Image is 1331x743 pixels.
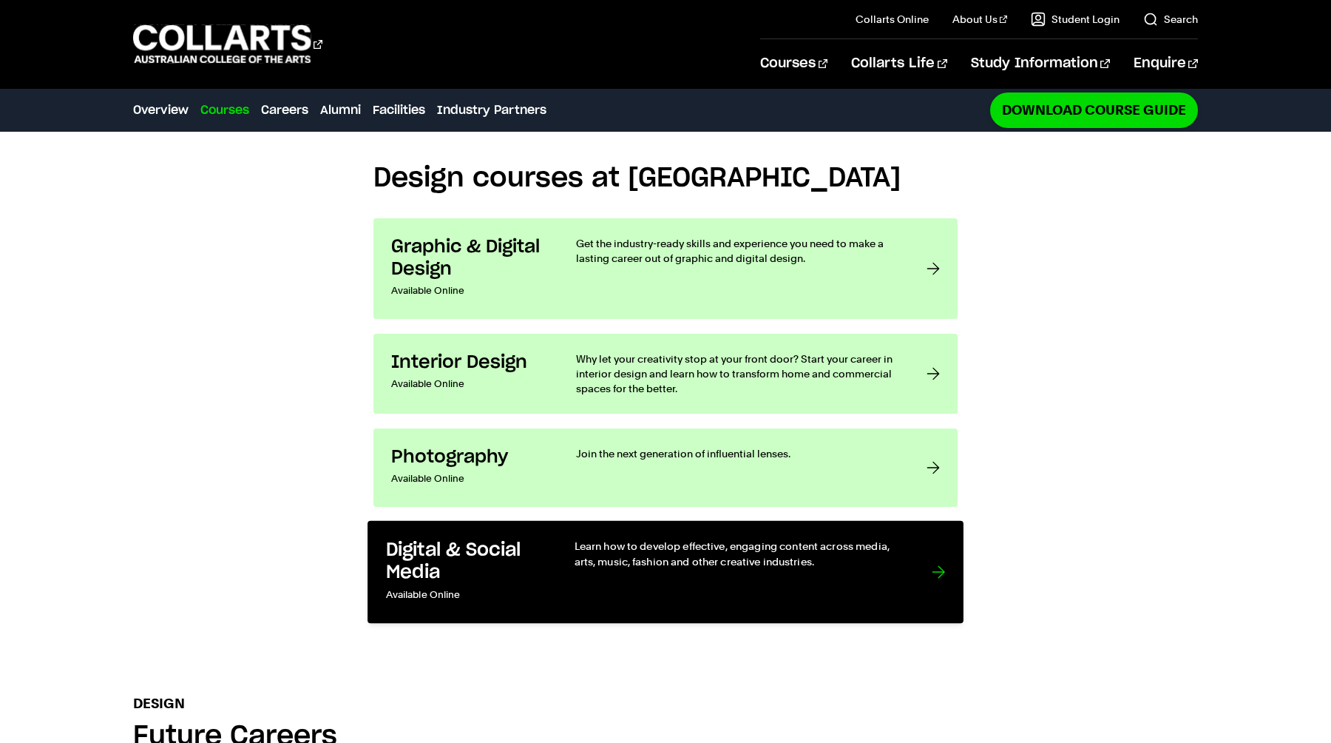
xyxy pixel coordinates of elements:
h3: Digital & Social Media [386,539,544,584]
div: Go to homepage [133,23,322,65]
a: Facilities [373,101,425,119]
a: Courses [760,39,827,88]
a: Enquire [1134,39,1198,88]
p: Get the industry-ready skills and experience you need to make a lasting career out of graphic and... [576,236,897,266]
a: Student Login [1031,12,1120,27]
a: Careers [261,101,308,119]
a: Download Course Guide [990,93,1198,127]
p: Available Online [391,280,546,301]
p: Available Online [391,468,546,489]
a: Photography Available Online Join the next generation of influential lenses. [373,428,958,507]
p: Available Online [391,374,546,394]
a: Search [1143,12,1198,27]
a: Collarts Online [856,12,929,27]
a: Collarts Life [851,39,946,88]
h2: Design courses at [GEOGRAPHIC_DATA] [373,162,958,195]
a: Study Information [971,39,1110,88]
a: Courses [200,101,249,119]
p: Design [133,693,185,714]
p: Join the next generation of influential lenses. [576,446,897,461]
p: Learn how to develop effective, engaging content across media, arts, music, fashion and other cre... [575,539,902,569]
p: Why let your creativity stop at your front door? Start your career in interior design and learn h... [576,352,897,396]
h3: Interior Design [391,352,546,374]
a: Alumni [320,101,361,119]
a: Digital & Social Media Available Online Learn how to develop effective, engaging content across m... [368,520,963,623]
a: Graphic & Digital Design Available Online Get the industry-ready skills and experience you need t... [373,218,958,319]
p: Available Online [386,584,544,605]
h3: Graphic & Digital Design [391,236,546,280]
a: Industry Partners [437,101,546,119]
a: Overview [133,101,189,119]
h3: Photography [391,446,546,468]
a: About Us [952,12,1007,27]
a: Interior Design Available Online Why let your creativity stop at your front door? Start your care... [373,334,958,414]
